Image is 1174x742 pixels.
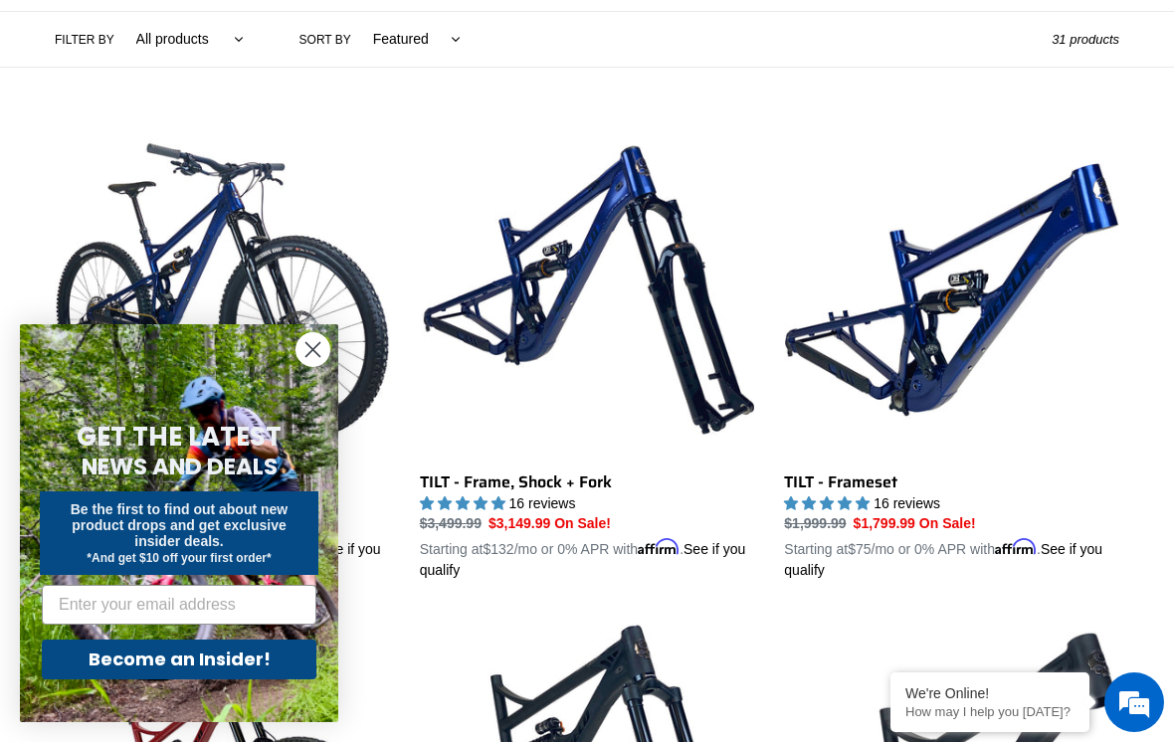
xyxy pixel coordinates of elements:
[299,31,351,49] label: Sort by
[71,501,289,549] span: Be the first to find out about new product drops and get exclusive insider deals.
[42,585,316,625] input: Enter your email address
[905,685,1075,701] div: We're Online!
[1052,32,1119,47] span: 31 products
[87,551,271,565] span: *And get $10 off your first order*
[55,31,114,49] label: Filter by
[77,419,282,455] span: GET THE LATEST
[905,704,1075,719] p: How may I help you today?
[82,451,278,482] span: NEWS AND DEALS
[42,640,316,679] button: Become an Insider!
[295,332,330,367] button: Close dialog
